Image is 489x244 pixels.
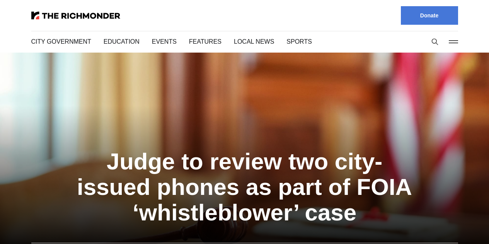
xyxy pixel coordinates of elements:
[102,37,138,46] a: Education
[92,145,398,229] a: Judge to review two city-issued phones as part of FOIA ‘whistleblower’ case
[31,12,120,19] img: The Richmonder
[278,37,302,46] a: Sports
[185,37,215,46] a: Features
[401,6,458,25] a: Donate
[424,206,489,244] iframe: portal-trigger
[150,37,173,46] a: Events
[31,37,89,46] a: City Government
[429,36,441,48] button: Search this site
[228,37,266,46] a: Local News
